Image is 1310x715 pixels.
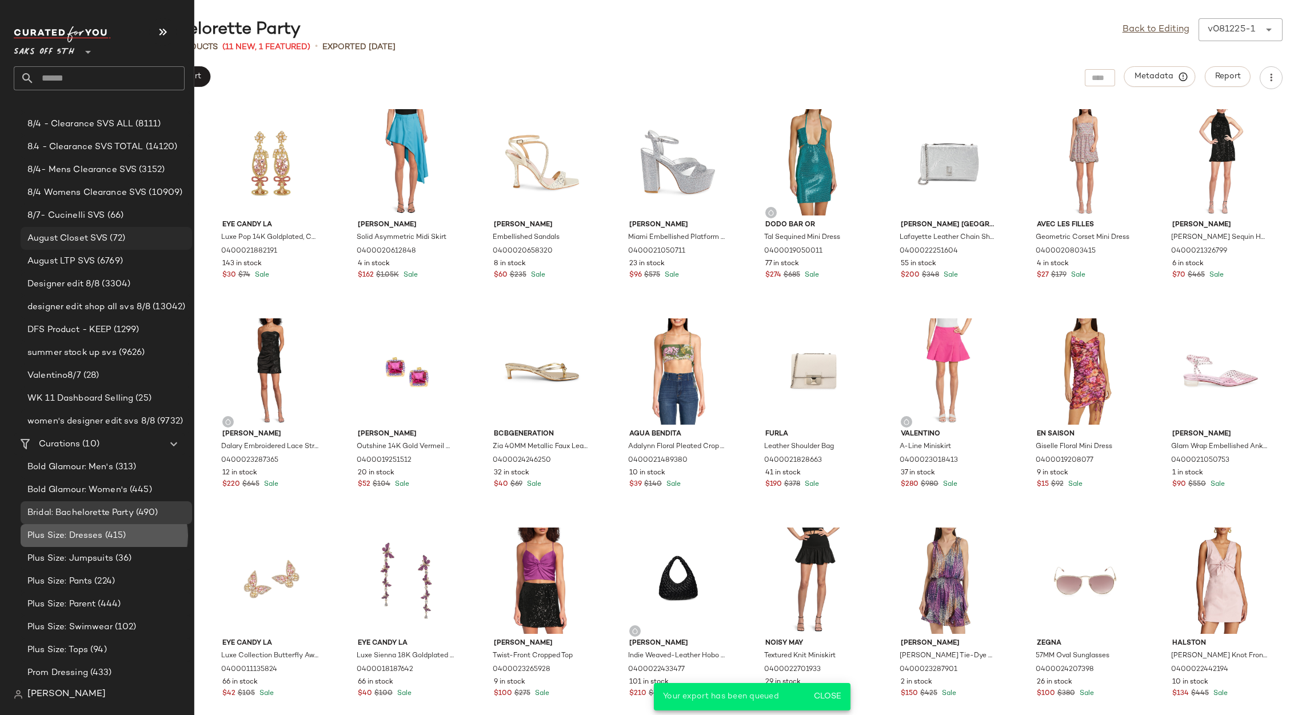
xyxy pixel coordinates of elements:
img: 0400019251512 [349,318,464,425]
span: (36) [113,552,132,565]
span: (9626) [117,346,145,360]
span: 8 in stock [494,259,526,269]
span: Furla [765,429,862,440]
span: $575 [644,270,660,281]
span: Dalary Embroidered Lace Strapless Minidress [221,442,318,452]
span: 0400020658320 [493,246,553,257]
span: 0400022442194 [1171,665,1228,675]
img: svg%3e [632,628,638,634]
span: $378 [784,480,800,490]
span: (94) [88,644,107,657]
span: BCBGeneration [494,429,591,440]
span: [PERSON_NAME] Knot Front Sheath Minidress [1171,651,1268,661]
span: Plus Size: Pants [27,575,92,588]
img: 0400024246250_GOLD [485,318,600,425]
img: 0400020612848 [349,109,464,215]
span: 0400021326799 [1171,246,1227,257]
span: (25) [133,392,151,405]
span: 0400019050011 [764,246,822,257]
span: Sale [393,481,409,488]
span: Geometric Corset Mini Dress [1036,233,1129,243]
img: cfy_white_logo.C9jOOHJF.svg [14,26,111,42]
span: Sale [1208,481,1225,488]
div: v081225-1 [1208,23,1255,37]
span: $179 [1051,270,1067,281]
span: Sale [525,481,541,488]
span: (433) [88,666,112,680]
span: Sale [395,690,412,697]
span: $15 [1037,480,1049,490]
span: 8.4 - Clearance SVS TOTAL [27,141,143,154]
span: Halston [1172,638,1269,649]
span: 77 in stock [765,259,799,269]
span: 0400023265928 [493,665,550,675]
span: Embellished Sandals [493,233,560,243]
span: $348 [922,270,939,281]
span: (445) [127,484,152,497]
span: 9 in stock [1037,468,1068,478]
span: Noisy May [765,638,862,649]
span: 0400022251604 [900,246,958,257]
span: $220 [222,480,240,490]
span: Sale [941,271,958,279]
span: 0400020612848 [357,246,416,257]
img: svg%3e [903,418,910,425]
img: 0400022251604_SILVER [892,109,1007,215]
span: 0400022701933 [764,665,821,675]
span: Luxe Pop 14K Goldplated, Cubic Zirconia & Glass Pearl Drop Earrings [221,233,318,243]
span: En Saison [1037,429,1134,440]
span: [PERSON_NAME] [358,220,455,230]
span: [PERSON_NAME] [222,429,319,440]
span: Sale [941,481,957,488]
span: Saks OFF 5TH [14,39,74,59]
span: Close [813,692,841,701]
span: $104 [373,480,390,490]
span: $685 [784,270,800,281]
span: 0400019251512 [357,456,412,466]
span: Sale [253,271,269,279]
img: 0400022433477_BLACK [620,528,736,634]
span: Agua Bendita [629,429,726,440]
span: 8/4 - Clearance SVS ALL [27,118,133,131]
img: 0400021828663 [756,318,872,425]
span: $40 [358,689,372,699]
span: Zegna [1037,638,1134,649]
span: Bridal: Bachelorette Party [27,506,134,520]
span: Sale [533,690,549,697]
span: 4 in stock [1037,259,1069,269]
span: Textured Knit Miniskirt [764,651,836,661]
span: (14120) [143,141,178,154]
span: (9732) [155,415,183,428]
span: $275 [514,689,530,699]
span: (72) [107,232,125,245]
span: 2 in stock [901,677,932,688]
span: 29 in stock [765,677,801,688]
img: 0400018187642 [349,528,464,634]
span: Plus Size: Parent [27,598,95,611]
span: Curations [39,438,80,451]
img: 0400020658320 [485,109,600,215]
span: Giselle Floral Mini Dress [1036,442,1112,452]
span: $134 [1172,689,1189,699]
span: summer stock up svs [27,346,117,360]
span: $39 [629,480,642,490]
span: 0400024207398 [1036,665,1094,675]
span: (444) [95,598,121,611]
span: Avec Les Filles [1037,220,1134,230]
span: [PERSON_NAME] [629,638,726,649]
span: 12 in stock [222,468,257,478]
span: 1 in stock [1172,468,1203,478]
span: $92 [1051,480,1064,490]
span: Eye Candy LA [358,638,455,649]
span: 57MM Oval Sunglasses [1036,651,1109,661]
span: $980 [921,480,938,490]
span: 23 in stock [629,259,665,269]
span: 0400020803415 [1036,246,1096,257]
span: Sale [802,481,819,488]
span: $140 [644,480,662,490]
span: Plus Size: Swimwear [27,621,113,634]
span: Bold Glamour: Men's [27,461,113,474]
span: 0400021050711 [628,246,685,257]
span: 6 in stock [1172,259,1204,269]
span: $70 [1172,270,1185,281]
